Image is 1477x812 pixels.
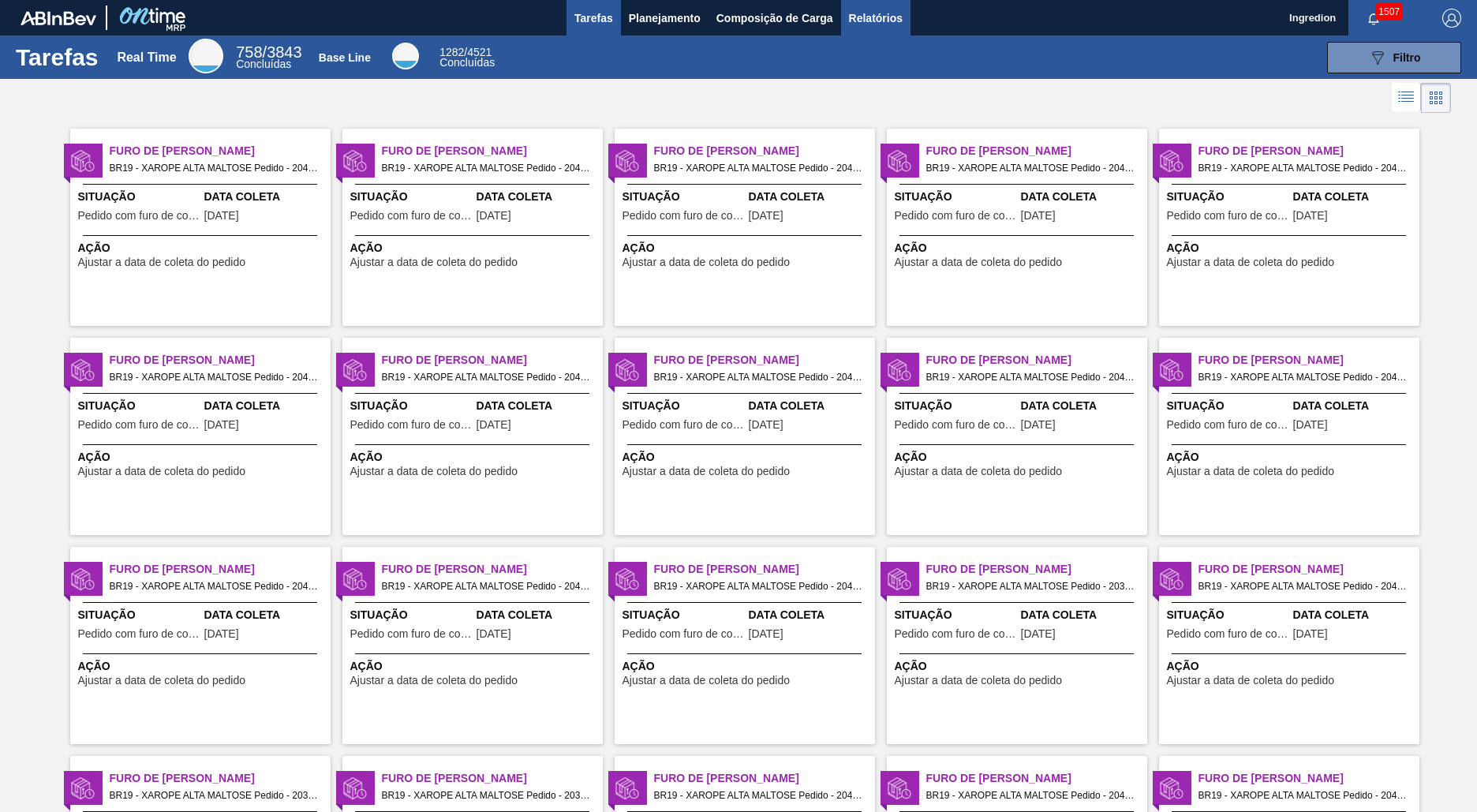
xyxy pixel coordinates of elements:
[343,358,367,382] img: status
[623,398,745,414] span: Situação
[1375,3,1403,21] span: 1507
[654,561,875,578] span: Furo de Coleta
[926,578,1135,595] span: BR19 - XAROPE ALTA MALTOSE Pedido - 2036518
[926,352,1147,369] span: Furo de Coleta
[477,189,599,205] span: Data Coleta
[236,46,301,69] div: Real Time
[350,256,518,268] span: Ajustar a data de coleta do pedido
[926,143,1147,159] span: Furo de Coleta
[78,189,200,205] span: Situação
[350,449,599,466] span: Ação
[895,398,1017,414] span: Situação
[1167,419,1289,431] span: Pedido com furo de coleta
[78,607,200,623] span: Situação
[1021,607,1143,623] span: Data Coleta
[654,143,875,159] span: Furo de Coleta
[350,398,473,414] span: Situação
[78,210,200,222] span: Pedido com furo de coleta
[117,51,176,65] div: Real Time
[477,398,599,414] span: Data Coleta
[204,607,327,623] span: Data Coleta
[654,159,862,177] span: BR19 - XAROPE ALTA MALTOSE Pedido - 2041025
[204,398,327,414] span: Data Coleta
[1160,567,1183,591] img: status
[623,240,871,256] span: Ação
[382,787,590,804] span: BR19 - XAROPE ALTA MALTOSE Pedido - 2036514
[623,628,745,640] span: Pedido com furo de coleta
[926,787,1135,804] span: BR19 - XAROPE ALTA MALTOSE Pedido - 2040786
[1167,256,1335,268] span: Ajustar a data de coleta do pedido
[1160,358,1183,382] img: status
[382,352,603,369] span: Furo de Coleta
[895,607,1017,623] span: Situação
[1021,628,1056,640] span: 27/09/2025
[895,240,1143,256] span: Ação
[350,466,518,477] span: Ajustar a data de coleta do pedido
[110,143,331,159] span: Furo de Coleta
[78,628,200,640] span: Pedido com furo de coleta
[749,419,783,431] span: 30/09/2025
[1167,675,1335,687] span: Ajustar a data de coleta do pedido
[926,159,1135,177] span: BR19 - XAROPE ALTA MALTOSE Pedido - 2041026
[895,628,1017,640] span: Pedido com furo de coleta
[350,210,473,222] span: Pedido com furo de coleta
[78,449,327,466] span: Ação
[1167,449,1415,466] span: Ação
[189,39,223,73] div: Real Time
[236,43,301,61] span: / 3843
[654,578,862,595] span: BR19 - XAROPE ALTA MALTOSE Pedido - 2045058
[350,240,599,256] span: Ação
[615,149,639,173] img: status
[110,578,318,595] span: BR19 - XAROPE ALTA MALTOSE Pedido - 2045056
[350,419,473,431] span: Pedido com furo de coleta
[623,658,871,675] span: Ação
[110,352,331,369] span: Furo de Coleta
[1167,658,1415,675] span: Ação
[71,358,95,382] img: status
[574,9,613,28] span: Tarefas
[71,567,95,591] img: status
[926,770,1147,787] span: Furo de Coleta
[1167,466,1335,477] span: Ajustar a data de coleta do pedido
[343,776,367,800] img: status
[439,46,492,58] span: / 4521
[1293,607,1415,623] span: Data Coleta
[1293,398,1415,414] span: Data Coleta
[1293,628,1328,640] span: 06/10/2025
[204,419,239,431] span: 09/10/2025
[623,189,745,205] span: Situação
[71,149,95,173] img: status
[110,787,318,804] span: BR19 - XAROPE ALTA MALTOSE Pedido - 2036513
[204,189,327,205] span: Data Coleta
[477,628,511,640] span: 27/09/2025
[204,210,239,222] span: 06/10/2025
[615,776,639,800] img: status
[21,11,96,25] img: TNhmsLtSVTkK8tSr43FrP2fwEKptu5GPRR3wAAAABJRU5ErkJggg==
[1167,607,1289,623] span: Situação
[1348,7,1399,29] button: Notificações
[382,143,603,159] span: Furo de Coleta
[629,9,701,28] span: Planejamento
[78,466,246,477] span: Ajustar a data de coleta do pedido
[78,675,246,687] span: Ajustar a data de coleta do pedido
[382,578,590,595] span: BR19 - XAROPE ALTA MALTOSE Pedido - 2045057
[343,149,367,173] img: status
[888,149,911,173] img: status
[110,369,318,386] span: BR19 - XAROPE ALTA MALTOSE Pedido - 2047920
[1293,189,1415,205] span: Data Coleta
[716,9,833,28] span: Composição de Carga
[895,419,1017,431] span: Pedido com furo de coleta
[895,675,1063,687] span: Ajustar a data de coleta do pedido
[110,770,331,787] span: Furo de Coleta
[615,358,639,382] img: status
[439,46,464,58] span: 1282
[749,628,783,640] span: 27/09/2025
[1021,419,1056,431] span: 30/09/2025
[382,159,590,177] span: BR19 - XAROPE ALTA MALTOSE Pedido - 2041024
[477,419,511,431] span: 09/10/2025
[623,210,745,222] span: Pedido com furo de coleta
[1198,369,1407,386] span: BR19 - XAROPE ALTA MALTOSE Pedido - 2040790
[1198,159,1407,177] span: BR19 - XAROPE ALTA MALTOSE Pedido - 2047919
[654,770,875,787] span: Furo de Coleta
[1293,210,1328,222] span: 09/10/2025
